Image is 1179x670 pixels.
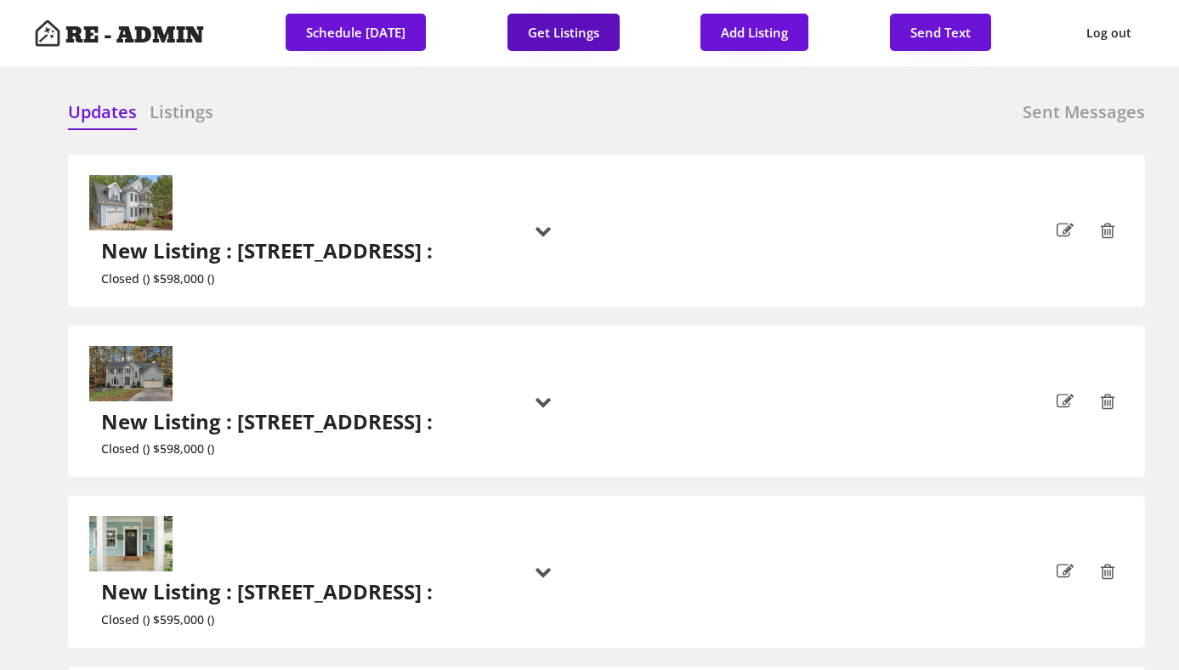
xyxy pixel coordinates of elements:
[700,14,808,51] button: Add Listing
[507,14,620,51] button: Get Listings
[101,410,439,434] h2: New Listing : [STREET_ADDRESS] :
[101,272,439,287] div: Closed () $598,000 ()
[88,346,173,401] img: 20241107145433317487000000-o.jpg
[68,100,137,124] h6: Updates
[286,14,426,51] button: Schedule [DATE]
[890,14,991,51] button: Send Text
[101,613,439,627] div: Closed () $595,000 ()
[101,442,439,457] div: Closed () $598,000 ()
[101,239,439,264] h2: New Listing : [STREET_ADDRESS] :
[88,516,173,571] img: 20240718142057399140000000-o.jpg
[34,20,61,47] img: Artboard%201%20copy%203.svg
[1023,100,1145,124] h6: Sent Messages
[88,175,173,230] img: 20240905231728520481000000-o.jpg
[1073,14,1145,53] button: Log out
[65,25,204,47] h4: RE - ADMIN
[101,580,439,605] h2: New Listing : [STREET_ADDRESS] :
[150,100,213,124] h6: Listings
